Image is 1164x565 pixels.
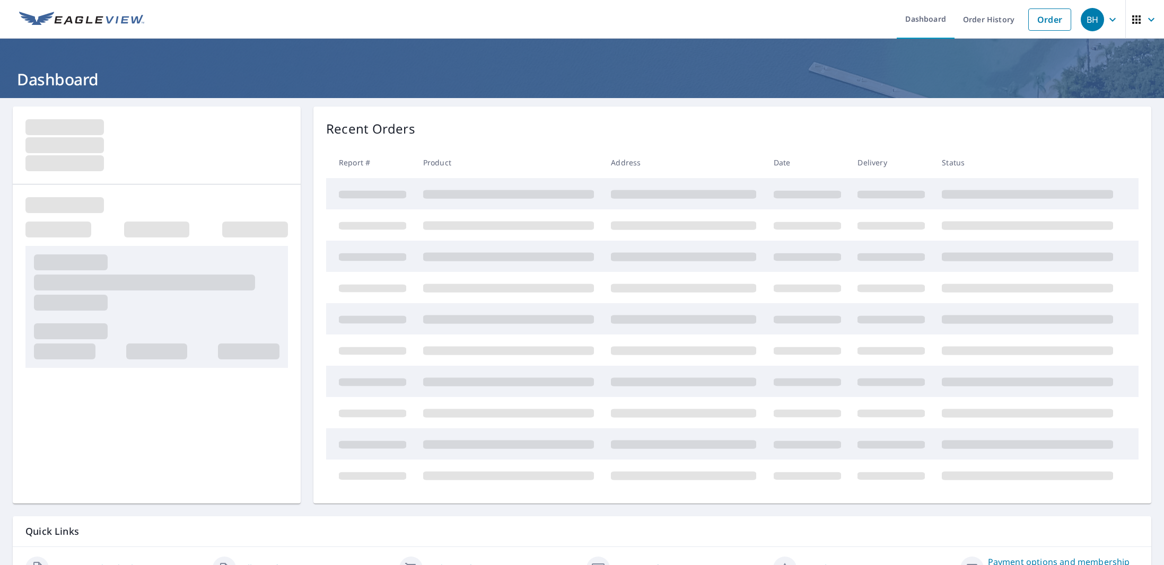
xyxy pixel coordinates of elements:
th: Delivery [849,147,933,178]
th: Status [933,147,1122,178]
th: Address [602,147,765,178]
th: Report # [326,147,415,178]
th: Product [415,147,602,178]
p: Recent Orders [326,119,415,138]
a: Order [1028,8,1071,31]
div: BH [1081,8,1104,31]
img: EV Logo [19,12,144,28]
p: Quick Links [25,525,1139,538]
h1: Dashboard [13,68,1151,90]
th: Date [765,147,850,178]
